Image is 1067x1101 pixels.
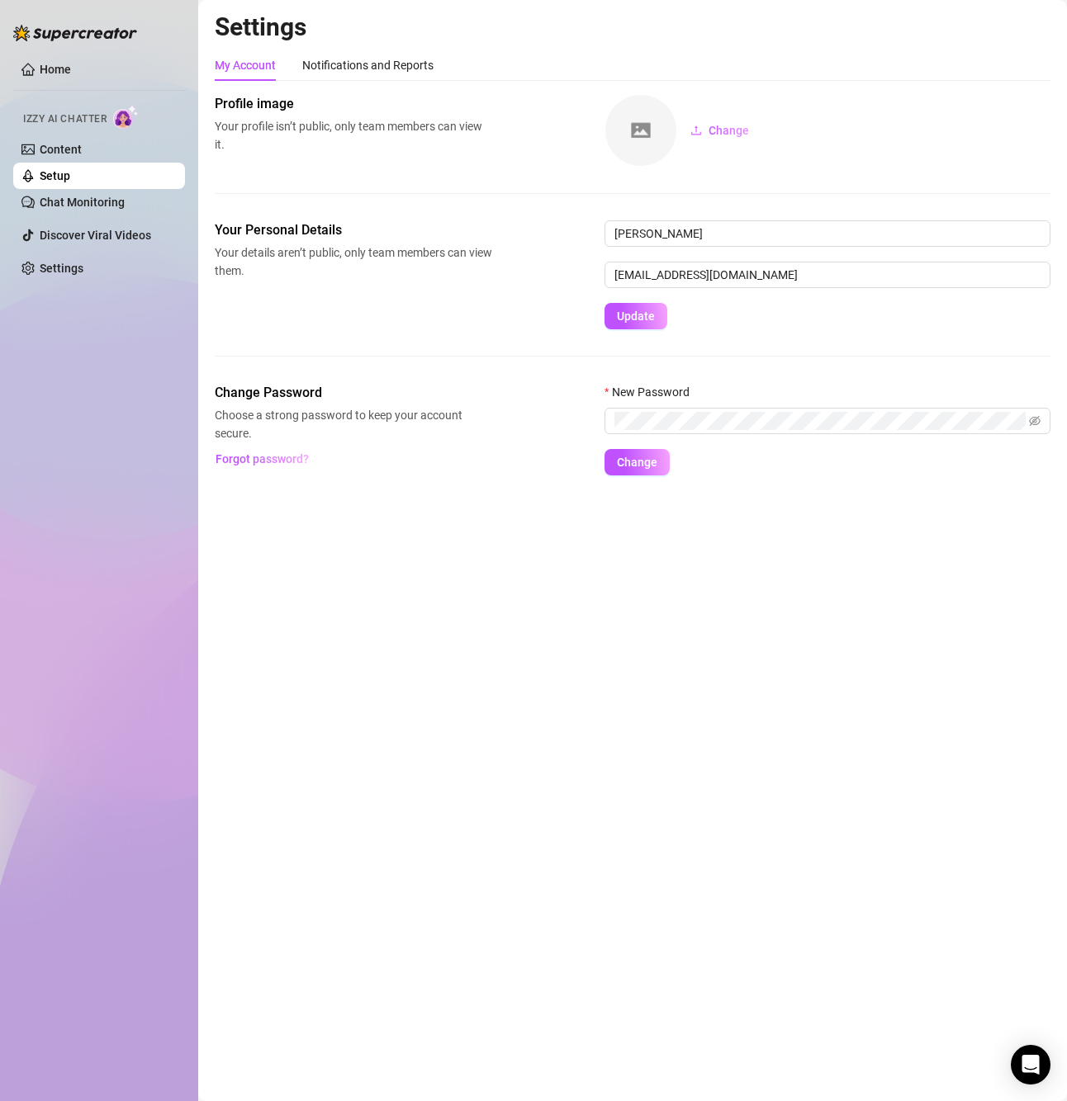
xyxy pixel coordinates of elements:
[605,303,667,329] button: Update
[215,383,492,403] span: Change Password
[605,383,700,401] label: New Password
[617,310,655,323] span: Update
[215,117,492,154] span: Your profile isn’t public, only team members can view it.
[605,449,670,475] button: Change
[40,169,70,182] a: Setup
[1011,1045,1050,1084] div: Open Intercom Messenger
[113,105,139,129] img: AI Chatter
[40,63,71,76] a: Home
[40,229,151,242] a: Discover Viral Videos
[605,95,676,166] img: square-placeholder.png
[216,452,309,465] span: Forgot password?
[40,143,82,156] a: Content
[709,124,749,137] span: Change
[13,25,137,41] img: logo-BBDzfeDw.svg
[23,111,107,127] span: Izzy AI Chatter
[215,94,492,114] span: Profile image
[302,56,434,74] div: Notifications and Reports
[40,196,125,209] a: Chat Monitoring
[215,220,492,240] span: Your Personal Details
[690,125,702,136] span: upload
[605,220,1050,247] input: Enter name
[215,406,492,442] span: Choose a strong password to keep your account secure.
[614,412,1026,430] input: New Password
[677,117,762,144] button: Change
[617,456,657,469] span: Change
[215,12,1050,43] h2: Settings
[1029,415,1041,427] span: eye-invisible
[215,446,309,472] button: Forgot password?
[215,243,492,280] span: Your details aren’t public, only team members can view them.
[215,56,276,74] div: My Account
[605,262,1050,288] input: Enter new email
[40,262,83,275] a: Settings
